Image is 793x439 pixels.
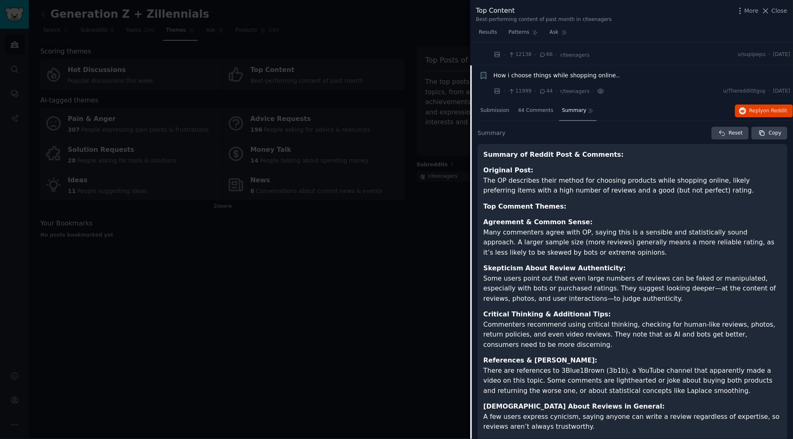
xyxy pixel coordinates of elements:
span: · [592,87,594,95]
div: Best-performing content of past month in r/teenagers [476,16,612,23]
span: Ask [550,29,559,36]
span: · [504,51,505,59]
p: The OP describes their method for choosing products while shopping online, likely preferring item... [483,165,781,196]
p: There are references to 3Blue1Brown (3b1b), a YouTube channel that apparently made a video on thi... [483,355,781,396]
a: Results [476,26,500,43]
span: Summary [478,129,506,137]
div: Top Content [476,6,612,16]
span: r/teenagers [560,52,590,58]
button: Close [761,7,787,15]
span: Copy [769,130,781,137]
button: Copy [751,127,787,140]
span: [DATE] [773,88,790,95]
p: Many commenters agree with OP, saying this is a sensible and statistically sound approach. A larg... [483,217,781,258]
span: 11999 [508,88,531,95]
span: [DATE] [773,51,790,58]
strong: Agreement & Common Sense: [483,218,592,226]
span: Summary [562,107,586,114]
button: Reset [711,127,749,140]
button: Replyon Reddit [735,105,793,118]
a: Patterns [506,26,541,43]
span: 12138 [508,51,531,58]
span: · [534,87,536,95]
span: Close [772,7,787,15]
strong: Original Post: [483,166,534,174]
span: 44 Comments [518,107,553,114]
span: on Reddit [763,108,787,114]
strong: Critical Thinking & Additional Tips: [483,310,611,318]
span: Patterns [508,29,529,36]
span: 44 [539,88,553,95]
span: Reset [729,130,743,137]
span: r/teenagers [560,88,590,94]
span: · [555,51,557,59]
span: u/supipepu [738,51,766,58]
p: Some users point out that even large numbers of reviews can be faked or manipulated, especially w... [483,263,781,304]
a: Ask [547,26,570,43]
p: A few users express cynicism, saying anyone can write a review regardless of expertise, so review... [483,402,781,432]
span: u/Theredditttguy [723,88,766,95]
span: · [769,88,770,95]
span: More [744,7,759,15]
span: Reply [749,107,787,115]
strong: [DEMOGRAPHIC_DATA] About Reviews in General: [483,402,665,410]
button: More [736,7,759,15]
strong: Summary of Reddit Post & Comments: [483,151,624,158]
span: · [534,51,536,59]
a: How i choose things while shopping online.. [494,71,620,80]
strong: Top Comment Themes: [483,202,567,210]
strong: References & [PERSON_NAME]: [483,356,597,364]
span: Results [479,29,497,36]
strong: Skepticism About Review Authenticity: [483,264,626,272]
span: · [504,87,505,95]
span: Submission [480,107,509,114]
p: Commenters recommend using critical thinking, checking for human-like reviews, photos, return pol... [483,309,781,350]
span: · [769,51,770,58]
span: · [555,87,557,95]
span: 66 [539,51,553,58]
